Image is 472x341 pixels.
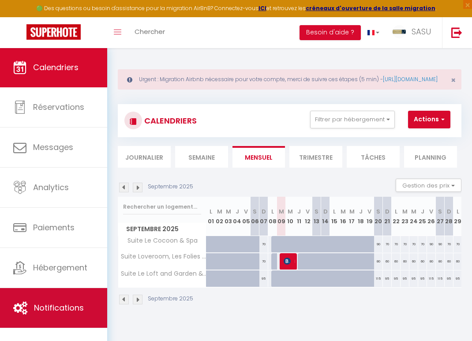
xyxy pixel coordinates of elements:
[259,197,268,236] th: 07
[427,236,436,252] div: 90
[175,146,228,168] li: Semaine
[120,270,208,277] span: Suite Le Loft and Garden & Spa
[330,197,339,236] th: 15
[315,207,318,216] abbr: S
[427,253,436,270] div: 80
[409,253,418,270] div: 60
[33,262,87,273] span: Hébergement
[395,207,397,216] abbr: L
[385,207,390,216] abbr: D
[295,197,303,236] th: 11
[34,302,84,313] span: Notifications
[408,111,450,128] button: Actions
[445,253,453,270] div: 60
[333,207,336,216] abbr: L
[277,197,286,236] th: 09
[374,236,383,252] div: 90
[120,253,208,260] span: Suite Loveroom, Les Folies Douces & Spa
[393,25,406,38] img: ...
[284,253,296,270] span: Furkan Bag
[26,24,81,40] img: Super Booking
[374,253,383,270] div: 80
[409,236,418,252] div: 70
[118,146,171,168] li: Journalier
[268,197,277,236] th: 08
[429,207,433,216] abbr: V
[401,270,409,287] div: 95
[436,253,445,270] div: 80
[259,236,268,252] div: 70
[321,197,330,236] th: 14
[300,25,361,40] button: Besoin d'aide ?
[271,207,274,216] abbr: L
[286,197,295,236] th: 10
[421,207,424,216] abbr: J
[262,207,266,216] abbr: D
[427,197,436,236] th: 26
[392,197,401,236] th: 22
[217,207,222,216] abbr: M
[436,197,445,236] th: 27
[383,75,438,83] a: [URL][DOMAIN_NAME]
[392,236,401,252] div: 70
[392,253,401,270] div: 60
[123,199,201,215] input: Rechercher un logement...
[436,270,445,287] div: 115
[401,197,409,236] th: 23
[339,197,348,236] th: 16
[236,207,239,216] abbr: J
[142,111,197,131] h3: CALENDRIERS
[233,197,242,236] th: 04
[33,62,79,73] span: Calendriers
[306,4,435,12] a: créneaux d'ouverture de la salle migration
[359,207,363,216] abbr: J
[427,270,436,287] div: 115
[383,253,392,270] div: 60
[244,207,248,216] abbr: V
[438,207,442,216] abbr: S
[349,207,355,216] abbr: M
[306,207,310,216] abbr: V
[402,207,408,216] abbr: M
[418,270,427,287] div: 95
[303,197,312,236] th: 12
[367,207,371,216] abbr: V
[374,270,383,287] div: 115
[396,179,461,192] button: Gestion des prix
[215,197,224,236] th: 02
[148,295,193,303] p: Septembre 2025
[251,197,259,236] th: 06
[365,197,374,236] th: 19
[289,146,342,168] li: Trimestre
[409,270,418,287] div: 95
[453,236,462,252] div: 70
[404,146,457,168] li: Planning
[120,236,200,246] span: Suite Le Cocoon & Spa
[383,270,392,287] div: 95
[118,69,461,90] div: Urgent : Migration Airbnb nécessaire pour votre compte, merci de suivre ces étapes (5 min) -
[445,197,453,236] th: 28
[232,146,285,168] li: Mensuel
[374,197,383,236] th: 20
[451,75,456,86] span: ×
[451,76,456,84] button: Close
[341,207,346,216] abbr: M
[224,197,233,236] th: 03
[386,17,442,48] a: ... SASU
[445,270,453,287] div: 95
[33,182,69,193] span: Analytics
[383,197,392,236] th: 21
[418,236,427,252] div: 70
[259,253,268,270] div: 70
[258,4,266,12] strong: ICI
[347,146,400,168] li: Tâches
[453,270,462,287] div: 95
[33,142,73,153] span: Messages
[451,27,462,38] img: logout
[148,183,193,191] p: Septembre 2025
[312,197,321,236] th: 13
[33,101,84,112] span: Réservations
[453,197,462,236] th: 29
[279,207,284,216] abbr: M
